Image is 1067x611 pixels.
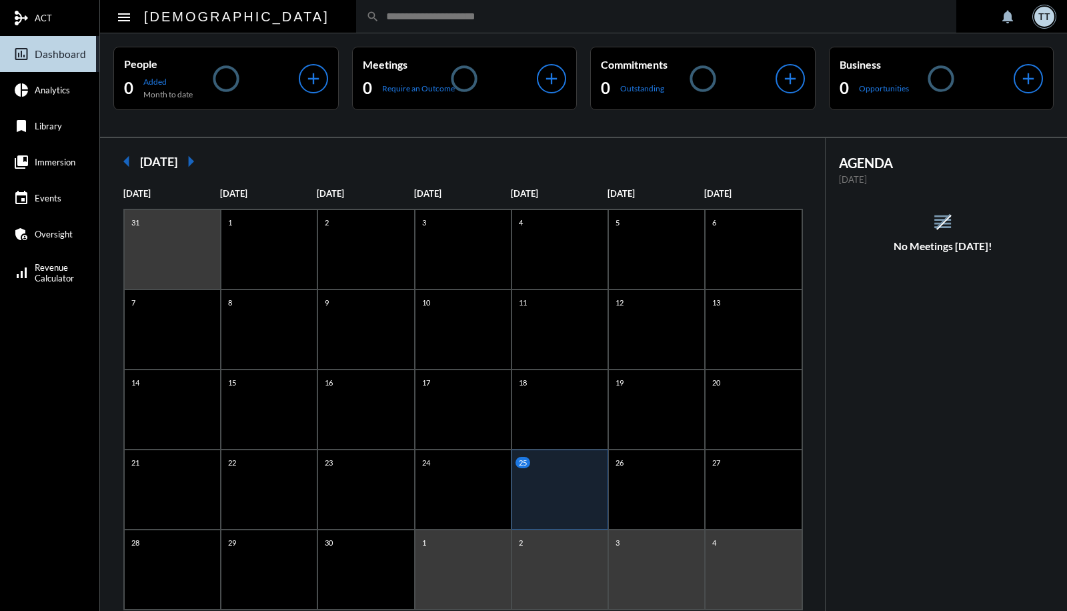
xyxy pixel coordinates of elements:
[113,148,140,175] mat-icon: arrow_left
[35,121,62,131] span: Library
[123,188,220,199] p: [DATE]
[414,188,511,199] p: [DATE]
[321,377,336,388] p: 16
[511,188,608,199] p: [DATE]
[317,188,413,199] p: [DATE]
[321,297,332,308] p: 9
[709,537,720,548] p: 4
[128,377,143,388] p: 14
[35,229,73,239] span: Oversight
[612,297,627,308] p: 12
[366,10,379,23] mat-icon: search
[13,226,29,242] mat-icon: admin_panel_settings
[419,377,433,388] p: 17
[225,377,239,388] p: 15
[128,457,143,468] p: 21
[225,217,235,228] p: 1
[612,457,627,468] p: 26
[321,457,336,468] p: 23
[612,377,627,388] p: 19
[709,297,724,308] p: 13
[515,537,526,548] p: 2
[35,85,70,95] span: Analytics
[419,537,429,548] p: 1
[144,6,329,27] h2: [DEMOGRAPHIC_DATA]
[1000,9,1016,25] mat-icon: notifications
[116,9,132,25] mat-icon: Side nav toggle icon
[321,217,332,228] p: 2
[839,155,1048,171] h2: AGENDA
[515,297,530,308] p: 11
[709,217,720,228] p: 6
[225,457,239,468] p: 22
[13,10,29,26] mat-icon: mediation
[13,190,29,206] mat-icon: event
[35,48,86,60] span: Dashboard
[13,46,29,62] mat-icon: insert_chart_outlined
[419,217,429,228] p: 3
[128,217,143,228] p: 31
[13,265,29,281] mat-icon: signal_cellular_alt
[515,457,530,468] p: 25
[35,262,74,283] span: Revenue Calculator
[709,377,724,388] p: 20
[1034,7,1054,27] div: TT
[13,154,29,170] mat-icon: collections_bookmark
[321,537,336,548] p: 30
[140,154,177,169] h2: [DATE]
[13,118,29,134] mat-icon: bookmark
[419,297,433,308] p: 10
[225,537,239,548] p: 29
[35,193,61,203] span: Events
[612,217,623,228] p: 5
[515,217,526,228] p: 4
[177,148,204,175] mat-icon: arrow_right
[704,188,801,199] p: [DATE]
[220,188,317,199] p: [DATE]
[111,3,137,30] button: Toggle sidenav
[612,537,623,548] p: 3
[709,457,724,468] p: 27
[932,211,954,233] mat-icon: reorder
[35,157,75,167] span: Immersion
[839,174,1048,185] p: [DATE]
[826,240,1061,252] h5: No Meetings [DATE]!
[419,457,433,468] p: 24
[13,82,29,98] mat-icon: pie_chart
[608,188,704,199] p: [DATE]
[515,377,530,388] p: 18
[35,13,52,23] span: ACT
[225,297,235,308] p: 8
[128,537,143,548] p: 28
[128,297,139,308] p: 7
